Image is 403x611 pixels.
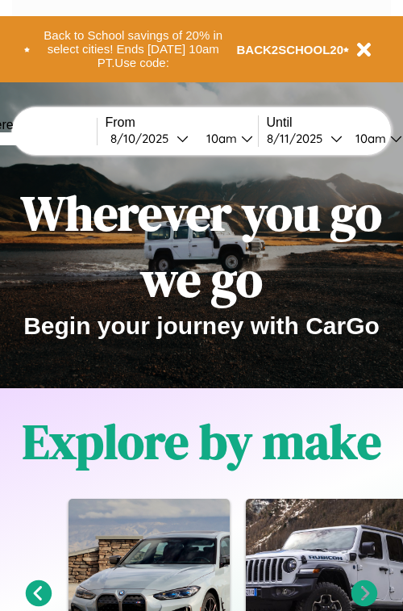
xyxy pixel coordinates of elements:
div: 8 / 11 / 2025 [267,131,330,146]
button: 8/10/2025 [106,130,193,147]
button: 10am [193,130,258,147]
h1: Explore by make [23,408,381,475]
div: 8 / 10 / 2025 [110,131,177,146]
div: 10am [347,131,390,146]
label: From [106,115,258,130]
b: BACK2SCHOOL20 [237,43,344,56]
button: Back to School savings of 20% in select cities! Ends [DATE] 10am PT.Use code: [30,24,237,74]
div: 10am [198,131,241,146]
